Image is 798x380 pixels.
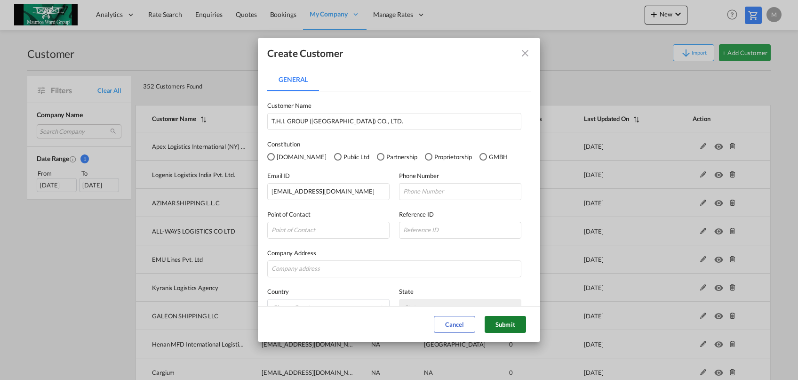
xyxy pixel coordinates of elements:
label: Country [267,287,390,296]
input: Company address [267,260,521,277]
div: Create Customer [267,47,344,59]
input: Customer name [267,113,521,130]
md-pagination-wrapper: Use the left and right arrow keys to navigate between tabs [267,68,328,91]
md-radio-button: Partnership [377,152,417,162]
button: icon-close fg-AAA8AD [516,44,535,63]
button: Cancel [434,316,475,333]
label: Point of Contact [267,210,390,219]
md-radio-button: Pvt.Ltd [267,152,327,162]
label: Email ID [267,171,390,180]
md-icon: icon-close fg-AAA8AD [519,48,531,59]
button: Submit [485,316,526,333]
md-select: {{(ctrl.parent.shipperInfo.viewShipper && !ctrl.parent.shipperInfo.state) ? 'N/A' : 'State' }} [399,299,521,316]
input: Phone Number [399,183,521,200]
label: State [399,287,521,296]
input: Reference ID [399,222,521,239]
input: Dolwitthaya@t3ex-thi.com [267,183,390,200]
label: Constitution [267,139,531,149]
md-tab-item: General [267,68,319,91]
md-radio-button: Public Ltd [334,152,369,162]
label: Reference ID [399,210,521,219]
md-dialog: General General ... [258,38,540,342]
md-radio-button: GMBH [479,152,508,162]
input: Point of Contact [267,222,390,239]
label: Phone Number [399,171,521,180]
md-radio-button: Proprietorship [425,152,472,162]
label: Company Address [267,248,521,258]
md-select: {{(ctrl.parent.shipperInfo.viewShipper && !ctrl.parent.shipperInfo.country) ? 'N/A' : 'Choose Cou... [267,299,390,316]
label: Customer Name [267,101,521,110]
